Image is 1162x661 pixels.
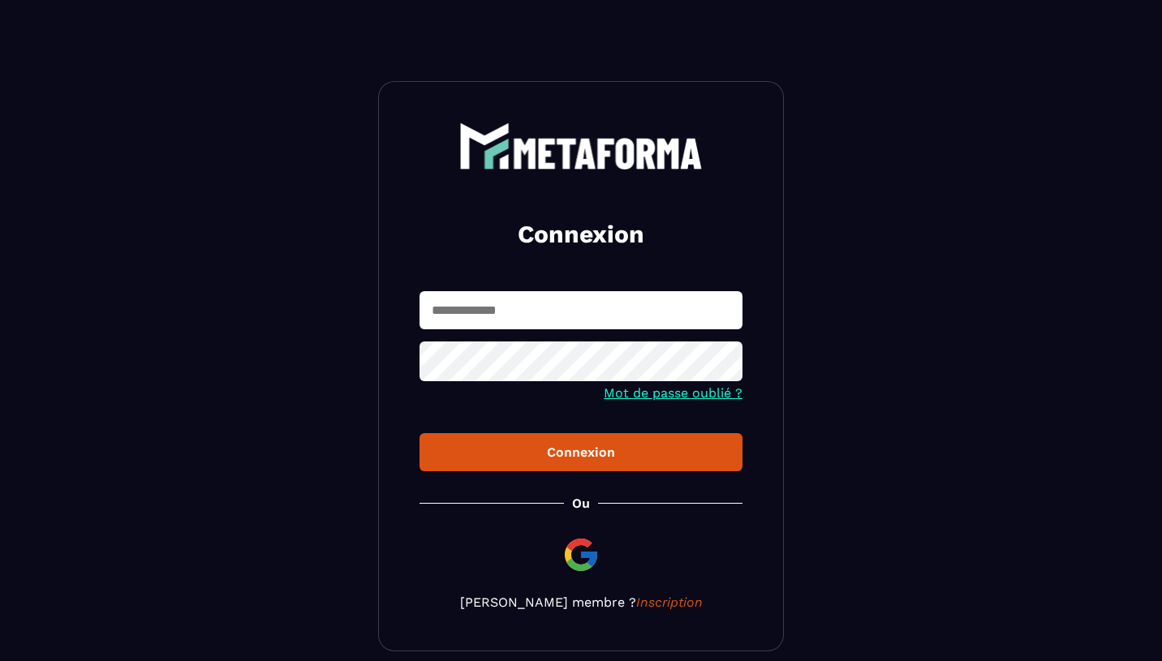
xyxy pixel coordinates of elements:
[572,496,590,511] p: Ou
[420,433,742,471] button: Connexion
[439,218,723,251] h2: Connexion
[604,385,742,401] a: Mot de passe oublié ?
[562,535,600,574] img: google
[636,594,703,610] a: Inscription
[420,122,742,170] a: logo
[420,594,742,610] p: [PERSON_NAME] membre ?
[459,122,703,170] img: logo
[433,444,729,460] div: Connexion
